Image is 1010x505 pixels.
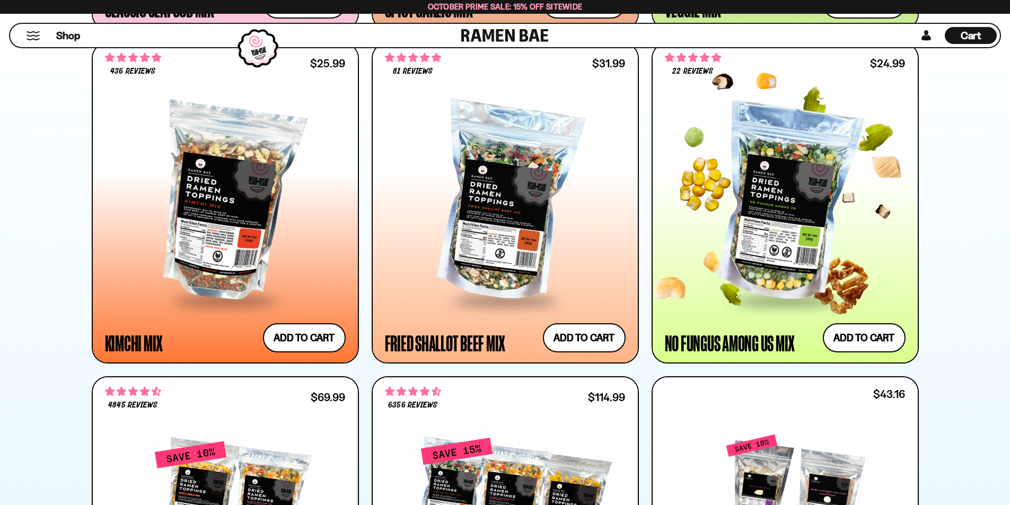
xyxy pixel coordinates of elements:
[393,67,432,76] span: 81 reviews
[105,333,163,352] div: Kimchi Mix
[105,51,161,65] span: 4.76 stars
[105,385,161,398] span: 4.71 stars
[672,67,713,76] span: 22 reviews
[385,385,441,398] span: 4.63 stars
[56,29,80,43] span: Shop
[263,323,346,352] button: Add to cart
[110,67,155,76] span: 436 reviews
[665,51,721,65] span: 4.82 stars
[665,333,795,352] div: No Fungus Among Us Mix
[543,323,626,352] button: Add to cart
[26,31,40,40] button: Mobile Menu Trigger
[870,58,905,68] div: $24.99
[823,323,906,352] button: Add to cart
[56,27,80,44] a: Shop
[108,401,157,410] span: 4845 reviews
[588,392,625,402] div: $114.99
[428,2,583,12] span: October Prime Sale: 15% off Sitewide
[945,24,997,47] div: Cart
[592,58,625,68] div: $31.99
[961,29,981,42] span: Cart
[652,42,919,364] a: 4.82 stars 22 reviews $24.99 No Fungus Among Us Mix Add to cart
[310,58,345,68] div: $25.99
[385,333,506,352] div: Fried Shallot Beef Mix
[873,389,905,399] div: $43.16
[372,42,639,364] a: 4.83 stars 81 reviews $31.99 Fried Shallot Beef Mix Add to cart
[388,401,437,410] span: 6356 reviews
[311,392,345,402] div: $69.99
[385,51,441,65] span: 4.83 stars
[92,42,359,364] a: 4.76 stars 436 reviews $25.99 Kimchi Mix Add to cart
